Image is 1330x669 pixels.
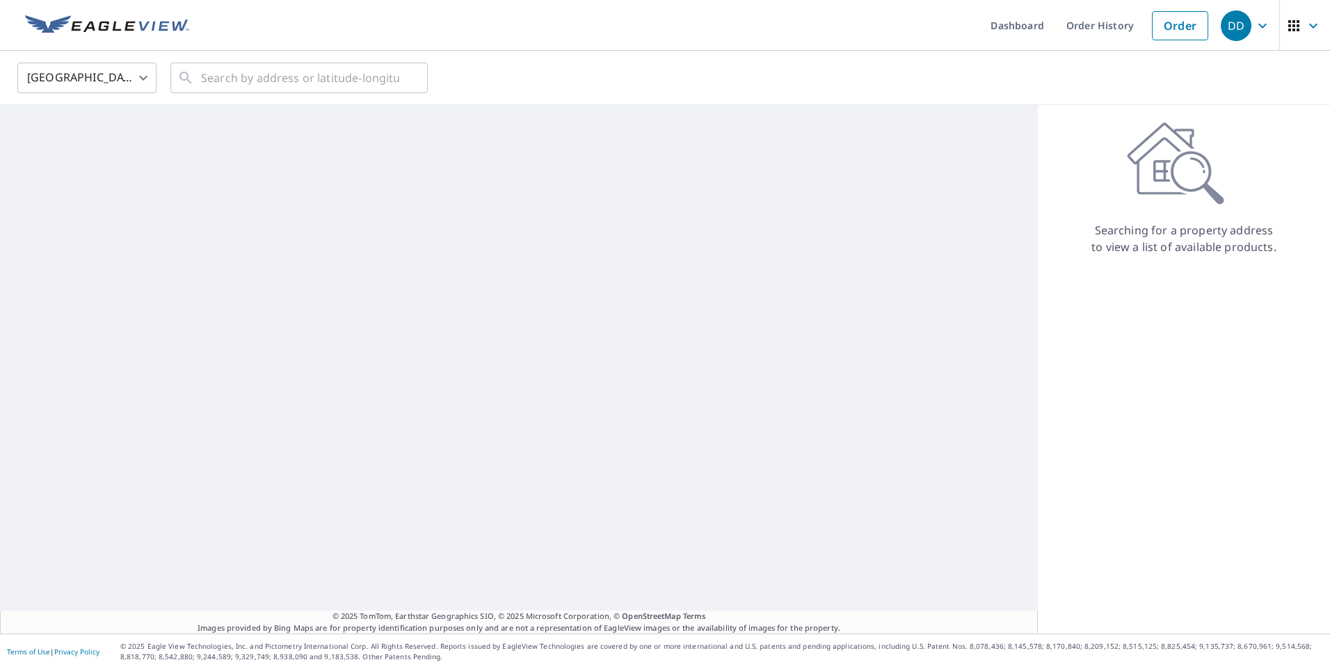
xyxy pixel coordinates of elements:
input: Search by address or latitude-longitude [201,58,399,97]
a: Terms of Use [7,647,50,656]
p: | [7,647,99,656]
div: [GEOGRAPHIC_DATA] [17,58,157,97]
img: EV Logo [25,15,189,36]
a: Order [1152,11,1208,40]
p: © 2025 Eagle View Technologies, Inc. and Pictometry International Corp. All Rights Reserved. Repo... [120,641,1323,662]
span: © 2025 TomTom, Earthstar Geographics SIO, © 2025 Microsoft Corporation, © [332,611,706,622]
a: Privacy Policy [54,647,99,656]
p: Searching for a property address to view a list of available products. [1091,222,1277,255]
a: Terms [683,611,706,621]
a: OpenStreetMap [622,611,680,621]
div: DD [1221,10,1251,41]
